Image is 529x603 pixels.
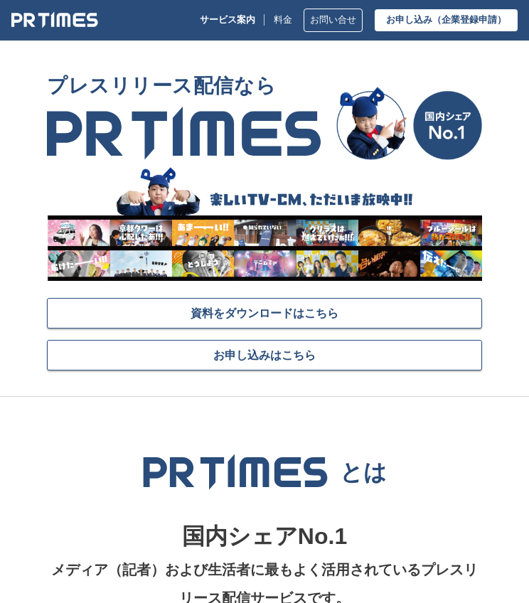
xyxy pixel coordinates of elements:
[336,87,482,160] img: 国内シェア No.1
[200,15,255,26] p: サービス案内
[47,66,321,106] span: プレスリリース配信なら
[142,454,328,490] img: PR TIMES
[47,166,482,281] img: 楽しいTV-CM、ただいま放映中!!
[340,458,387,486] p: とは
[191,306,338,320] span: 資料をダウンロードはこちら
[47,106,321,160] img: PR TIMES
[47,340,482,370] a: お申し込みはこちら
[11,11,98,28] img: PR TIMES
[274,15,292,26] a: 料金
[432,14,506,25] span: （企業登録申請）
[47,298,482,329] a: 資料をダウンロードはこちら
[47,518,482,555] p: 国内シェアNo.1
[304,9,363,32] a: お問い合せ
[375,9,518,31] a: お申し込み（企業登録申請）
